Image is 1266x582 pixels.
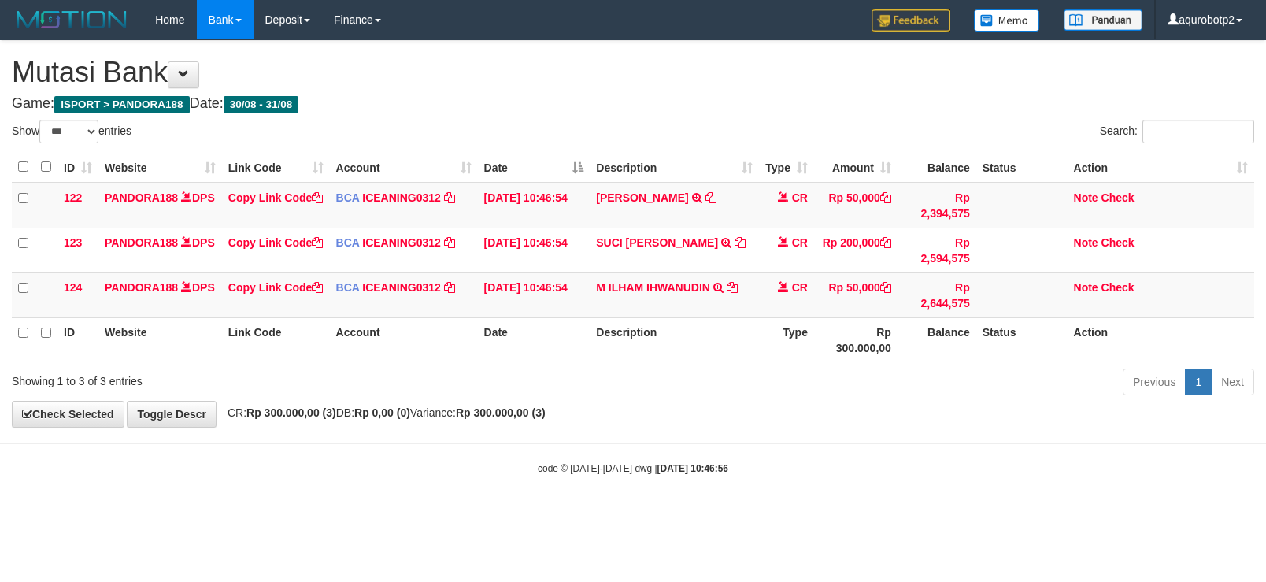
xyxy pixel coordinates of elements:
strong: Rp 300.000,00 (3) [456,406,546,419]
label: Show entries [12,120,131,143]
th: Link Code [222,317,330,362]
td: Rp 2,644,575 [898,272,976,317]
a: Copy Link Code [228,191,324,204]
input: Search: [1142,120,1254,143]
th: Link Code: activate to sort column ascending [222,152,330,183]
th: Balance [898,152,976,183]
th: Action [1068,317,1254,362]
a: Copy Rp 200,000 to clipboard [880,236,891,249]
a: Check [1101,191,1135,204]
a: [PERSON_NAME] [596,191,688,204]
a: Copy M ILHAM IHWANUDIN to clipboard [727,281,738,294]
th: Action: activate to sort column ascending [1068,152,1254,183]
a: M ILHAM IHWANUDIN [596,281,710,294]
td: DPS [98,272,222,317]
span: BCA [336,191,360,204]
span: CR: DB: Variance: [220,406,546,419]
span: BCA [336,281,360,294]
strong: [DATE] 10:46:56 [657,463,728,474]
th: Amount: activate to sort column ascending [814,152,898,183]
th: Description: activate to sort column ascending [590,152,759,183]
h1: Mutasi Bank [12,57,1254,88]
a: Copy ICEANING0312 to clipboard [444,281,455,294]
td: Rp 50,000 [814,272,898,317]
th: Type [759,317,814,362]
a: Copy MUHAMAD FIRMANSYAH to clipboard [705,191,716,204]
th: Description [590,317,759,362]
a: PANDORA188 [105,236,178,249]
th: Account [330,317,478,362]
th: ID [57,317,98,362]
td: [DATE] 10:46:54 [478,183,590,228]
td: Rp 50,000 [814,183,898,228]
td: DPS [98,183,222,228]
th: Website: activate to sort column ascending [98,152,222,183]
a: Copy ICEANING0312 to clipboard [444,191,455,204]
span: BCA [336,236,360,249]
a: Note [1074,236,1098,249]
th: Status [976,317,1068,362]
img: Feedback.jpg [872,9,950,32]
a: Note [1074,281,1098,294]
a: 1 [1185,369,1212,395]
span: 124 [64,281,82,294]
td: Rp 2,394,575 [898,183,976,228]
h4: Game: Date: [12,96,1254,112]
td: [DATE] 10:46:54 [478,228,590,272]
a: SUCI [PERSON_NAME] [596,236,718,249]
th: Date [478,317,590,362]
select: Showentries [39,120,98,143]
a: Copy Link Code [228,281,324,294]
th: ID: activate to sort column ascending [57,152,98,183]
a: ICEANING0312 [362,236,441,249]
img: MOTION_logo.png [12,8,131,32]
td: DPS [98,228,222,272]
span: 123 [64,236,82,249]
a: ICEANING0312 [362,191,441,204]
td: Rp 2,594,575 [898,228,976,272]
span: 30/08 - 31/08 [224,96,299,113]
a: Previous [1123,369,1186,395]
a: ICEANING0312 [362,281,441,294]
a: Next [1211,369,1254,395]
span: CR [792,191,808,204]
a: PANDORA188 [105,281,178,294]
span: CR [792,281,808,294]
small: code © [DATE]-[DATE] dwg | [538,463,728,474]
td: [DATE] 10:46:54 [478,272,590,317]
strong: Rp 300.000,00 (3) [246,406,336,419]
img: Button%20Memo.svg [974,9,1040,32]
img: panduan.png [1064,9,1142,31]
div: Showing 1 to 3 of 3 entries [12,367,516,389]
a: Copy ICEANING0312 to clipboard [444,236,455,249]
a: Copy Rp 50,000 to clipboard [880,191,891,204]
th: Type: activate to sort column ascending [759,152,814,183]
span: 122 [64,191,82,204]
th: Website [98,317,222,362]
td: Rp 200,000 [814,228,898,272]
th: Date: activate to sort column descending [478,152,590,183]
a: Copy SUCI AMANDA PUTRI to clipboard [735,236,746,249]
a: Check [1101,236,1135,249]
span: ISPORT > PANDORA188 [54,96,190,113]
a: Note [1074,191,1098,204]
th: Rp 300.000,00 [814,317,898,362]
a: Toggle Descr [127,401,217,428]
a: Check Selected [12,401,124,428]
th: Balance [898,317,976,362]
a: PANDORA188 [105,191,178,204]
th: Account: activate to sort column ascending [330,152,478,183]
a: Copy Rp 50,000 to clipboard [880,281,891,294]
a: Check [1101,281,1135,294]
label: Search: [1100,120,1254,143]
strong: Rp 0,00 (0) [354,406,410,419]
a: Copy Link Code [228,236,324,249]
span: CR [792,236,808,249]
th: Status [976,152,1068,183]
